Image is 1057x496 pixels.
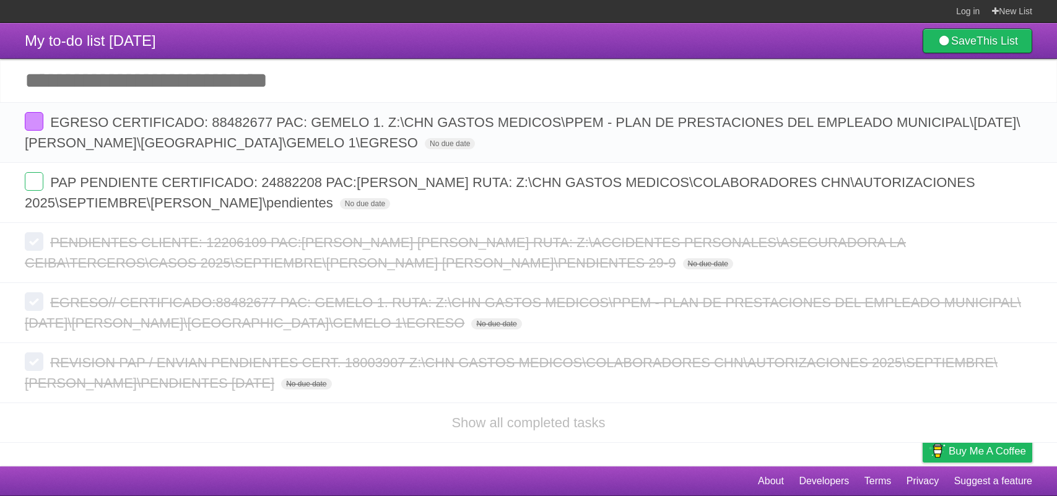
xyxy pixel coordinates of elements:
a: Show all completed tasks [451,415,605,430]
a: Buy me a coffee [923,440,1032,463]
span: EGRESO// CERTIFICADO:88482677 PAC: GEMELO 1. RUTA: Z:\CHN GASTOS MEDICOS\PPEM - PLAN DE PRESTACIO... [25,295,1021,331]
img: Buy me a coffee [929,440,946,461]
label: Done [25,172,43,191]
span: Buy me a coffee [949,440,1026,462]
span: My to-do list [DATE] [25,32,156,49]
span: PAP PENDIENTE CERTIFICADO: 24882208 PAC:[PERSON_NAME] RUTA: Z:\CHN GASTOS MEDICOS\COLABORADORES C... [25,175,975,211]
label: Done [25,112,43,131]
span: No due date [425,138,475,149]
a: SaveThis List [923,28,1032,53]
a: Privacy [907,469,939,493]
label: Done [25,352,43,371]
span: EGRESO CERTIFICADO: 88482677 PAC: GEMELO 1. Z:\CHN GASTOS MEDICOS\PPEM - PLAN DE PRESTACIONES DEL... [25,115,1020,150]
a: About [758,469,784,493]
span: PENDIENTES CLIENTE: 12206109 PAC:[PERSON_NAME] [PERSON_NAME] RUTA: Z:\ACCIDENTES PERSONALES\ASEGU... [25,235,906,271]
a: Developers [799,469,849,493]
span: REVISION PAP / ENVIAN PENDIENTES CERT. 18003907 Z:\CHN GASTOS MEDICOS\COLABORADORES CHN\AUTORIZAC... [25,355,998,391]
label: Done [25,292,43,311]
label: Done [25,232,43,251]
span: No due date [683,258,733,269]
a: Suggest a feature [954,469,1032,493]
a: Terms [864,469,892,493]
span: No due date [471,318,521,329]
span: No due date [340,198,390,209]
b: This List [977,35,1018,47]
span: No due date [281,378,331,389]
